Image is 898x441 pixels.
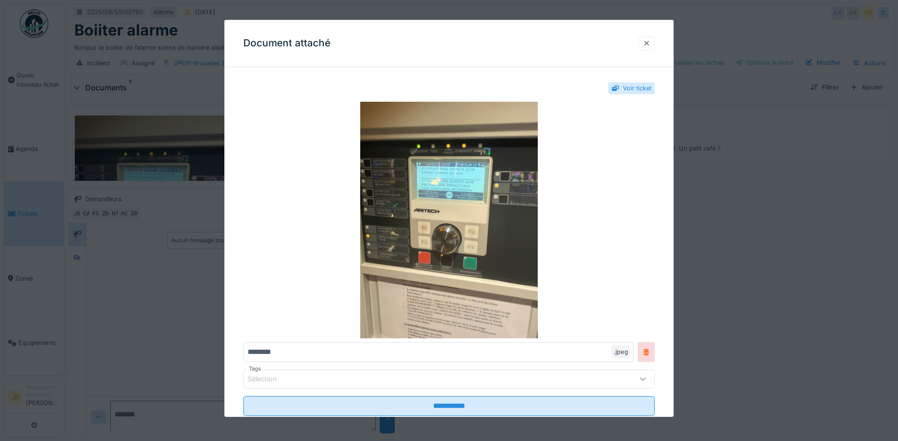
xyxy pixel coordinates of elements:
[243,102,655,338] img: 3e6e41cd-bbfc-424c-8043-407e56b57407-IMG_6264.jpeg
[243,37,330,49] h3: Document attaché
[612,345,630,358] div: .jpeg
[247,365,263,373] label: Tags
[623,84,651,93] div: Voir ticket
[248,374,290,384] div: Sélection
